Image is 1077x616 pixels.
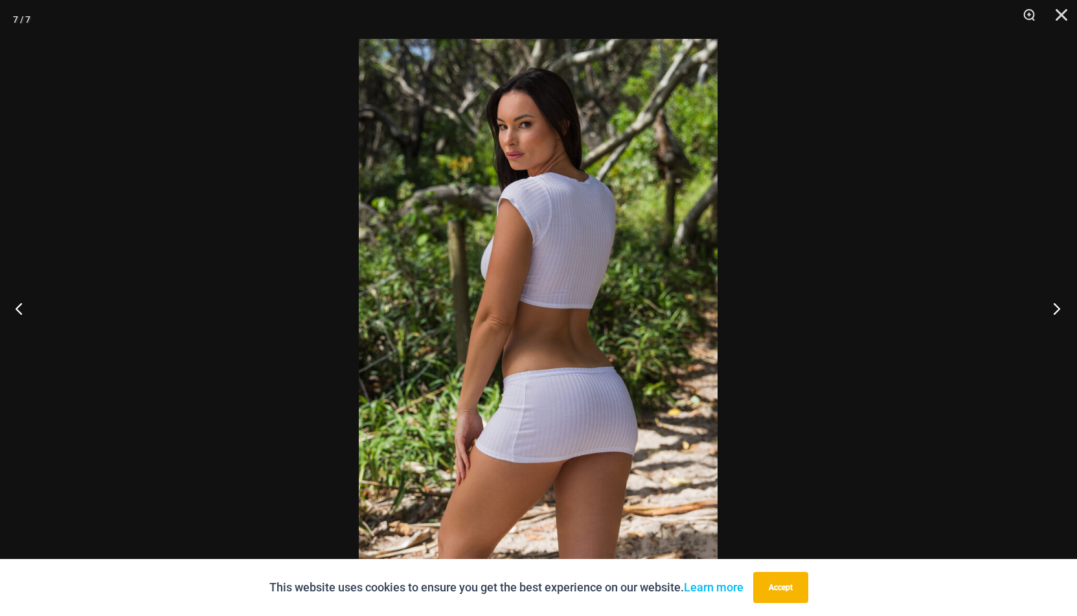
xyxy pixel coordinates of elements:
div: 7 / 7 [13,10,30,29]
p: This website uses cookies to ensure you get the best experience on our website. [269,578,743,597]
button: Next [1028,276,1077,341]
a: Learn more [684,580,743,594]
img: Summer Sun White 9116 Top 522 Skirt 05 [359,39,718,577]
button: Accept [753,572,808,603]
